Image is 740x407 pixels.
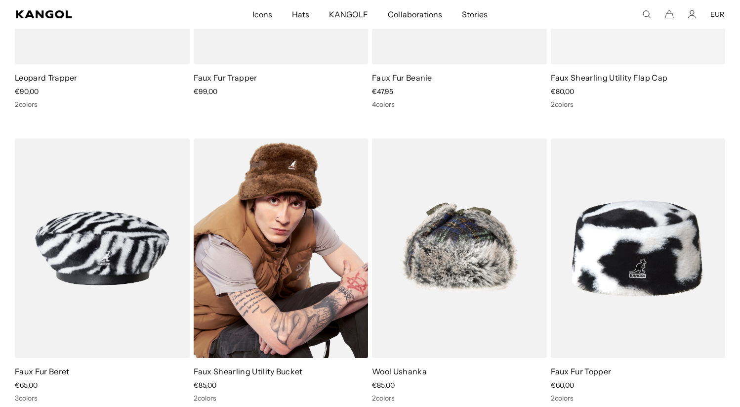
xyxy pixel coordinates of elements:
[372,100,547,109] div: 4 colors
[16,10,167,18] a: Kangol
[15,100,190,109] div: 2 colors
[551,366,612,376] a: Faux Fur Topper
[194,73,257,83] a: Faux Fur Trapper
[194,366,303,376] a: Faux Shearling Utility Bucket
[551,138,726,358] img: Faux Fur Topper
[372,394,547,403] div: 2 colors
[15,87,39,96] span: €90,00
[688,10,697,19] a: Account
[15,138,190,358] img: Faux Fur Beret
[194,381,216,390] span: €85,00
[372,381,395,390] span: €85,00
[665,10,674,19] button: Cart
[194,87,217,96] span: €99,00
[551,394,726,403] div: 2 colors
[710,10,724,19] button: EUR
[551,381,574,390] span: €60,00
[15,73,78,83] a: Leopard Trapper
[15,366,69,376] a: Faux Fur Beret
[15,381,38,390] span: €65,00
[194,138,369,358] img: Faux Shearling Utility Bucket
[372,366,427,376] a: Wool Ushanka
[372,73,432,83] a: Faux Fur Beanie
[642,10,651,19] summary: Search here
[551,87,574,96] span: €80,00
[551,73,668,83] a: Faux Shearling Utility Flap Cap
[551,100,726,109] div: 2 colors
[372,87,393,96] span: €47,95
[372,138,547,358] img: Wool Ushanka
[15,394,190,403] div: 3 colors
[194,394,369,403] div: 2 colors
